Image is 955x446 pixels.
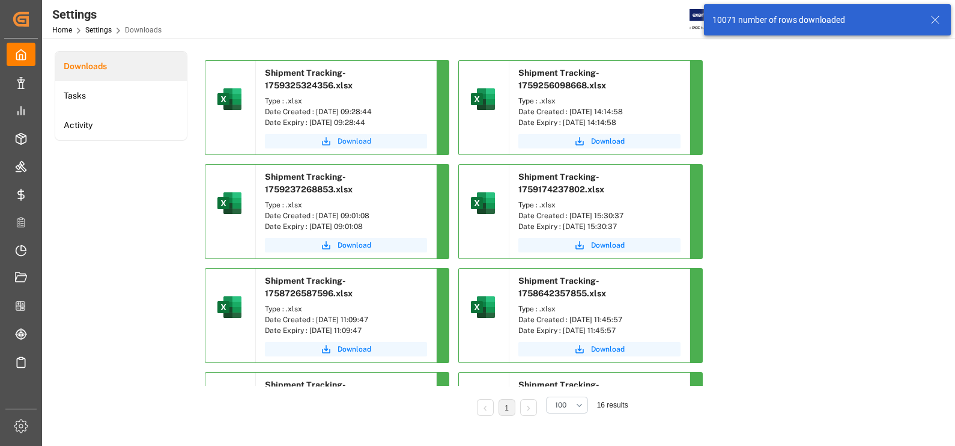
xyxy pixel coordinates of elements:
[265,96,427,106] div: Type : .xlsx
[518,238,681,252] button: Download
[215,293,244,322] img: microsoft-excel-2019--v1.png
[265,276,353,298] span: Shipment Tracking-1758726587596.xlsx
[505,404,509,412] a: 1
[477,399,494,416] li: Previous Page
[518,134,681,148] button: Download
[518,276,606,298] span: Shipment Tracking-1758642357855.xlsx
[690,9,731,30] img: Exertis%20JAM%20-%20Email%20Logo.jpg_1722504956.jpg
[518,380,605,402] span: Shipment Tracking-1758049475787.xlsx
[591,136,625,147] span: Download
[52,5,162,23] div: Settings
[265,117,427,128] div: Date Expiry : [DATE] 09:28:44
[55,81,187,111] a: Tasks
[468,85,497,114] img: microsoft-excel-2019--v1.png
[338,136,371,147] span: Download
[518,106,681,117] div: Date Created : [DATE] 14:14:58
[265,200,427,210] div: Type : .xlsx
[518,96,681,106] div: Type : .xlsx
[215,85,244,114] img: microsoft-excel-2019--v1.png
[518,304,681,314] div: Type : .xlsx
[265,314,427,325] div: Date Created : [DATE] 11:09:47
[518,117,681,128] div: Date Expiry : [DATE] 14:14:58
[591,344,625,355] span: Download
[518,221,681,232] div: Date Expiry : [DATE] 15:30:37
[518,314,681,325] div: Date Created : [DATE] 11:45:57
[265,134,427,148] button: Download
[499,399,515,416] li: 1
[518,342,681,356] button: Download
[597,401,628,409] span: 16 results
[338,344,371,355] span: Download
[265,380,347,402] span: Shipment Tracking-1758571191484.xlsx
[518,325,681,336] div: Date Expiry : [DATE] 11:45:57
[518,172,604,194] span: Shipment Tracking-1759174237802.xlsx
[555,400,566,411] span: 100
[591,240,625,251] span: Download
[55,52,187,81] a: Downloads
[265,304,427,314] div: Type : .xlsx
[468,189,497,218] img: microsoft-excel-2019--v1.png
[265,68,353,90] span: Shipment Tracking-1759325324356.xlsx
[265,172,353,194] span: Shipment Tracking-1759237268853.xlsx
[52,26,72,34] a: Home
[265,325,427,336] div: Date Expiry : [DATE] 11:09:47
[265,210,427,221] div: Date Created : [DATE] 09:01:08
[265,342,427,356] button: Download
[520,399,537,416] li: Next Page
[265,238,427,252] button: Download
[518,210,681,221] div: Date Created : [DATE] 15:30:37
[546,397,588,414] button: open menu
[215,189,244,218] img: microsoft-excel-2019--v1.png
[712,14,919,26] div: 10071 number of rows downloaded
[468,293,497,322] img: microsoft-excel-2019--v1.png
[338,240,371,251] span: Download
[518,68,606,90] span: Shipment Tracking-1759256098668.xlsx
[55,111,187,140] a: Activity
[265,106,427,117] div: Date Created : [DATE] 09:28:44
[85,26,112,34] a: Settings
[265,221,427,232] div: Date Expiry : [DATE] 09:01:08
[518,200,681,210] div: Type : .xlsx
